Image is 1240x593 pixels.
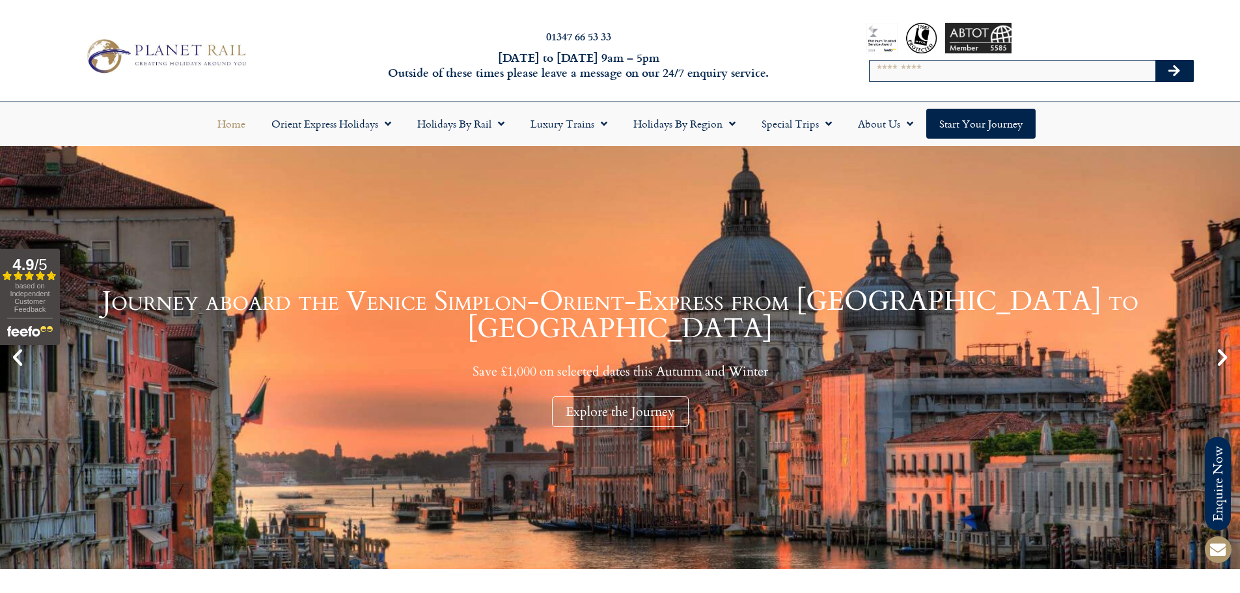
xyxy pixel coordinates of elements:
[33,288,1207,342] h1: Journey aboard the Venice Simplon-Orient-Express from [GEOGRAPHIC_DATA] to [GEOGRAPHIC_DATA]
[204,109,258,139] a: Home
[7,346,29,368] div: Previous slide
[7,109,1233,139] nav: Menu
[334,50,823,81] h6: [DATE] to [DATE] 9am – 5pm Outside of these times please leave a message on our 24/7 enquiry serv...
[845,109,926,139] a: About Us
[546,29,611,44] a: 01347 66 53 33
[1211,346,1233,368] div: Next slide
[749,109,845,139] a: Special Trips
[33,363,1207,379] p: Save £1,000 on selected dates this Autumn and Winter
[258,109,404,139] a: Orient Express Holidays
[80,35,251,77] img: Planet Rail Train Holidays Logo
[552,396,689,427] div: Explore the Journey
[517,109,620,139] a: Luxury Trains
[926,109,1036,139] a: Start your Journey
[404,109,517,139] a: Holidays by Rail
[1155,61,1193,81] button: Search
[620,109,749,139] a: Holidays by Region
